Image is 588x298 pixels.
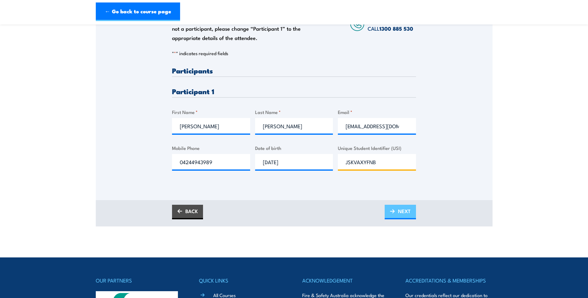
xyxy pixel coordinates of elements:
[199,276,286,285] h4: QUICK LINKS
[172,144,250,151] label: Mobile Phone
[338,108,416,116] label: Email
[398,203,411,219] span: NEXT
[255,144,333,151] label: Date of birth
[368,15,416,32] span: Speak to a specialist CALL
[385,205,416,219] a: NEXT
[338,144,416,151] label: Unique Student Identifier (USI)
[172,108,250,116] label: First Name
[302,276,389,285] h4: ACKNOWLEDGEMENT
[405,276,492,285] h4: ACCREDITATIONS & MEMBERSHIPS
[96,2,180,21] a: ← Go back to course page
[96,276,183,285] h4: OUR PARTNERS
[255,108,333,116] label: Last Name
[172,88,416,95] h3: Participant 1
[172,50,416,56] p: " " indicates required fields
[172,205,203,219] a: BACK
[172,67,416,74] h3: Participants
[379,24,413,33] a: 1300 885 530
